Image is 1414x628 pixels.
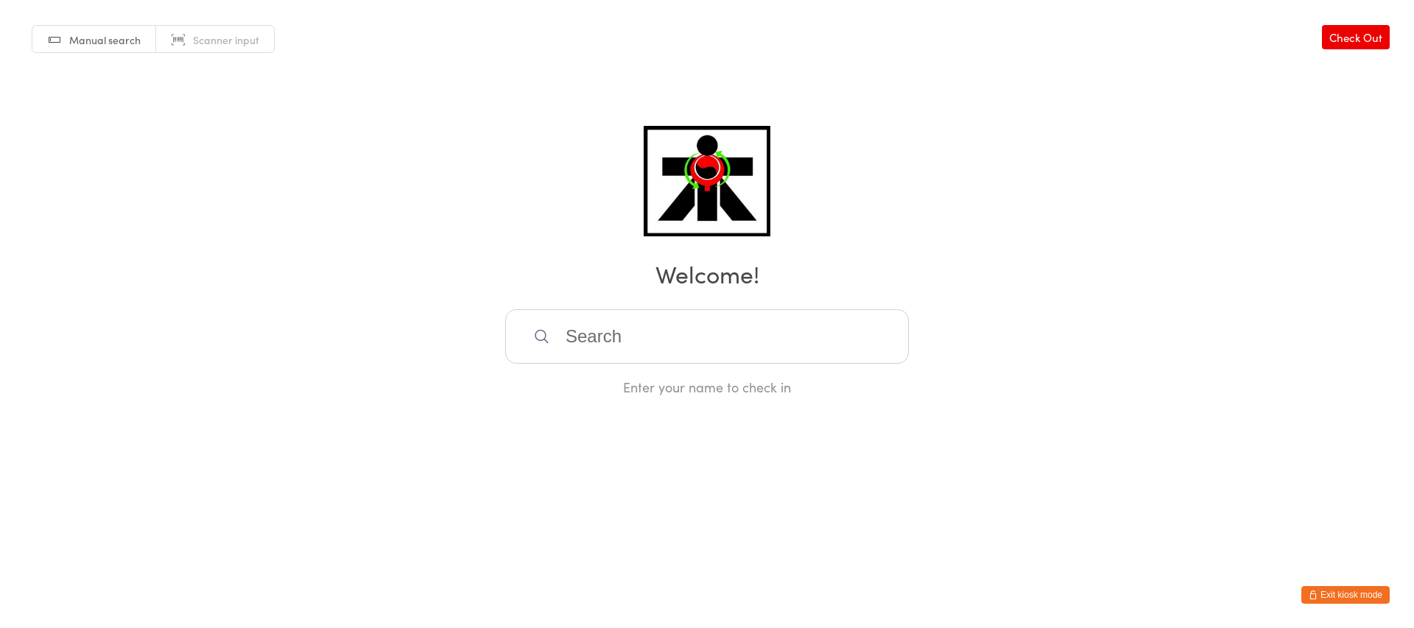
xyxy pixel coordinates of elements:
[505,378,909,396] div: Enter your name to check in
[505,309,909,364] input: Search
[15,257,1399,290] h2: Welcome!
[1301,586,1390,604] button: Exit kiosk mode
[193,32,259,47] span: Scanner input
[644,126,770,236] img: ATI Martial Arts - Claremont
[1322,25,1390,49] a: Check Out
[69,32,141,47] span: Manual search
